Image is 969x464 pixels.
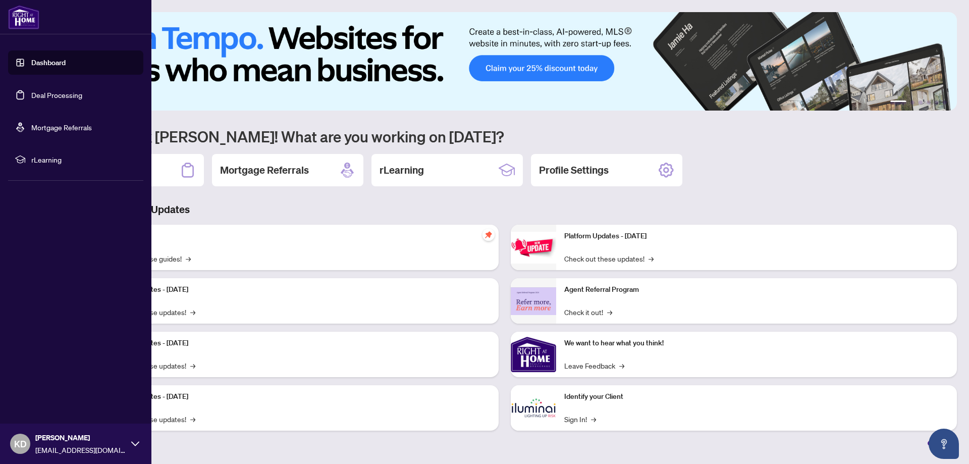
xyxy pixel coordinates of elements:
[106,231,491,242] p: Self-Help
[910,100,914,105] button: 2
[14,437,27,451] span: KD
[511,287,556,315] img: Agent Referral Program
[919,100,923,105] button: 3
[31,154,136,165] span: rLearning
[35,432,126,443] span: [PERSON_NAME]
[929,429,959,459] button: Open asap
[564,231,949,242] p: Platform Updates - [DATE]
[619,360,624,371] span: →
[106,391,491,402] p: Platform Updates - [DATE]
[890,100,906,105] button: 1
[511,385,556,431] img: Identify your Client
[564,284,949,295] p: Agent Referral Program
[649,253,654,264] span: →
[564,414,596,425] a: Sign In!→
[927,100,931,105] button: 4
[106,284,491,295] p: Platform Updates - [DATE]
[482,229,495,241] span: pushpin
[564,306,612,318] a: Check it out!→
[106,338,491,349] p: Platform Updates - [DATE]
[564,391,949,402] p: Identify your Client
[190,414,195,425] span: →
[31,58,66,67] a: Dashboard
[380,163,424,177] h2: rLearning
[52,12,957,111] img: Slide 0
[511,332,556,377] img: We want to hear what you think!
[31,90,82,99] a: Deal Processing
[52,202,957,217] h3: Brokerage & Industry Updates
[190,360,195,371] span: →
[607,306,612,318] span: →
[591,414,596,425] span: →
[564,360,624,371] a: Leave Feedback→
[511,232,556,264] img: Platform Updates - June 23, 2025
[186,253,191,264] span: →
[31,123,92,132] a: Mortgage Referrals
[220,163,309,177] h2: Mortgage Referrals
[8,5,39,29] img: logo
[539,163,609,177] h2: Profile Settings
[943,100,947,105] button: 6
[52,127,957,146] h1: Welcome back [PERSON_NAME]! What are you working on [DATE]?
[564,338,949,349] p: We want to hear what you think!
[564,253,654,264] a: Check out these updates!→
[35,444,126,455] span: [EMAIL_ADDRESS][DOMAIN_NAME]
[935,100,939,105] button: 5
[190,306,195,318] span: →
